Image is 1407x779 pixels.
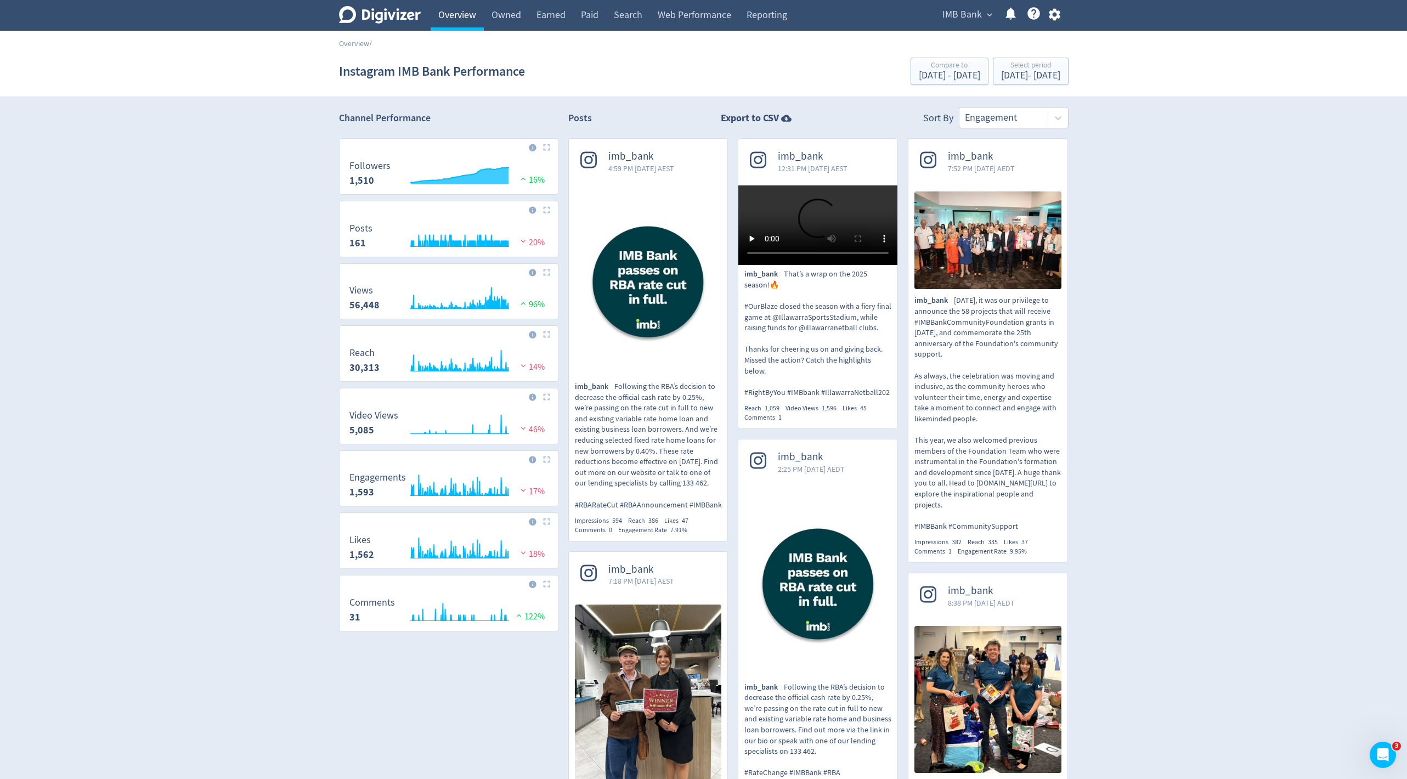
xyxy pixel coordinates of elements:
[568,111,592,128] h2: Posts
[942,6,982,24] span: IMB Bank
[543,331,550,338] img: Placeholder
[543,518,550,525] img: Placeholder
[948,150,1015,163] span: imb_bank
[914,547,958,556] div: Comments
[958,547,1033,556] div: Engagement Rate
[968,538,1004,547] div: Reach
[344,223,553,252] svg: Posts 161
[648,516,658,525] span: 386
[518,237,545,248] span: 20%
[575,381,722,510] p: Following the RBA’s decision to decrease the official cash rate by 0.25%, we’re passing on the ra...
[518,486,529,494] img: negative-performance.svg
[721,111,779,125] strong: Export to CSV
[618,526,693,535] div: Engagement Rate
[914,191,1061,289] img: Yesterday, it was our privilege to announce the 58 projects that will receive #IMBBankCommunityFo...
[923,111,953,128] div: Sort By
[518,549,545,560] span: 18%
[948,547,952,556] span: 1
[778,150,847,163] span: imb_bank
[518,299,545,310] span: 96%
[786,404,843,413] div: Video Views
[1021,538,1028,546] span: 37
[1392,742,1401,750] span: 3
[344,161,553,190] svg: Followers 1,510
[822,404,837,413] span: 1,596
[349,284,380,297] dt: Views
[344,348,553,377] svg: Reach 30,313
[339,111,558,125] h2: Channel Performance
[744,413,788,422] div: Comments
[608,575,674,586] span: 7:18 PM [DATE] AEST
[518,424,529,432] img: negative-performance.svg
[339,54,525,89] h1: Instagram IMB Bank Performance
[1004,538,1034,547] div: Likes
[349,160,391,172] dt: Followers
[608,163,674,174] span: 4:59 PM [DATE] AEST
[575,516,628,526] div: Impressions
[778,163,847,174] span: 12:31 PM [DATE] AEST
[339,38,369,48] a: Overview
[543,580,550,588] img: Placeholder
[518,362,529,370] img: negative-performance.svg
[1001,71,1060,81] div: [DATE] - [DATE]
[744,269,891,398] p: That’s a wrap on the 2025 season!🔥 #OurBlaze closed the season with a fiery final game at @Illawa...
[344,410,553,439] svg: Video Views 5,085
[608,150,674,163] span: imb_bank
[543,269,550,276] img: Placeholder
[612,516,622,525] span: 594
[985,10,994,20] span: expand_more
[543,206,550,213] img: Placeholder
[513,611,524,619] img: positive-performance.svg
[344,597,553,626] svg: Comments 31
[575,526,618,535] div: Comments
[349,596,395,609] dt: Comments
[778,464,845,475] span: 2:25 PM [DATE] AEDT
[670,526,687,534] span: 7.91%
[518,549,529,557] img: negative-performance.svg
[914,538,968,547] div: Impressions
[349,486,374,499] strong: 1,593
[1370,742,1396,768] iframe: Intercom live chat
[344,472,553,501] svg: Engagements 1,593
[349,471,406,484] dt: Engagements
[575,381,614,392] span: imb_bank
[911,58,988,85] button: Compare to[DATE] - [DATE]
[518,174,545,185] span: 16%
[988,538,998,546] span: 335
[518,299,529,307] img: positive-performance.svg
[349,424,374,437] strong: 5,085
[952,538,962,546] span: 382
[1001,61,1060,71] div: Select period
[738,139,897,422] a: imb_bank12:31 PM [DATE] AESTimb_bankThat’s a wrap on the 2025 season!🔥 #OurBlaze closed the seaso...
[993,58,1069,85] button: Select period[DATE]- [DATE]
[919,71,980,81] div: [DATE] - [DATE]
[349,174,374,187] strong: 1,510
[1010,547,1027,556] span: 9.95%
[344,535,553,564] svg: Likes 1,562
[778,413,782,422] span: 1
[518,237,529,245] img: negative-performance.svg
[569,139,728,535] a: imb_bank4:59 PM [DATE] AESTFollowing the RBA’s decision to decrease the official cash rate by 0.2...
[919,61,980,71] div: Compare to
[765,404,779,413] span: 1,059
[344,285,553,314] svg: Views 56,448
[914,295,1061,532] p: [DATE], it was our privilege to announce the 58 projects that will receive #IMBBankCommunityFound...
[744,492,891,676] img: Following the RBA’s decision to decrease the official cash rate by 0.25%, we’re passing on the ra...
[543,144,550,151] img: Placeholder
[744,682,784,693] span: imb_bank
[349,534,374,546] dt: Likes
[349,548,374,561] strong: 1,562
[628,516,664,526] div: Reach
[860,404,867,413] span: 45
[609,526,612,534] span: 0
[908,139,1067,556] a: imb_bank7:52 PM [DATE] AEDTYesterday, it was our privilege to announce the 58 projects that will ...
[349,611,360,624] strong: 31
[349,236,366,250] strong: 161
[778,451,845,464] span: imb_bank
[744,682,891,778] p: Following the RBA’s decision to decrease the official cash rate by 0.25%, we’re passing on the ra...
[664,516,694,526] div: Likes
[744,404,786,413] div: Reach
[744,269,784,280] span: imb_bank
[948,585,1015,597] span: imb_bank
[349,222,372,235] dt: Posts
